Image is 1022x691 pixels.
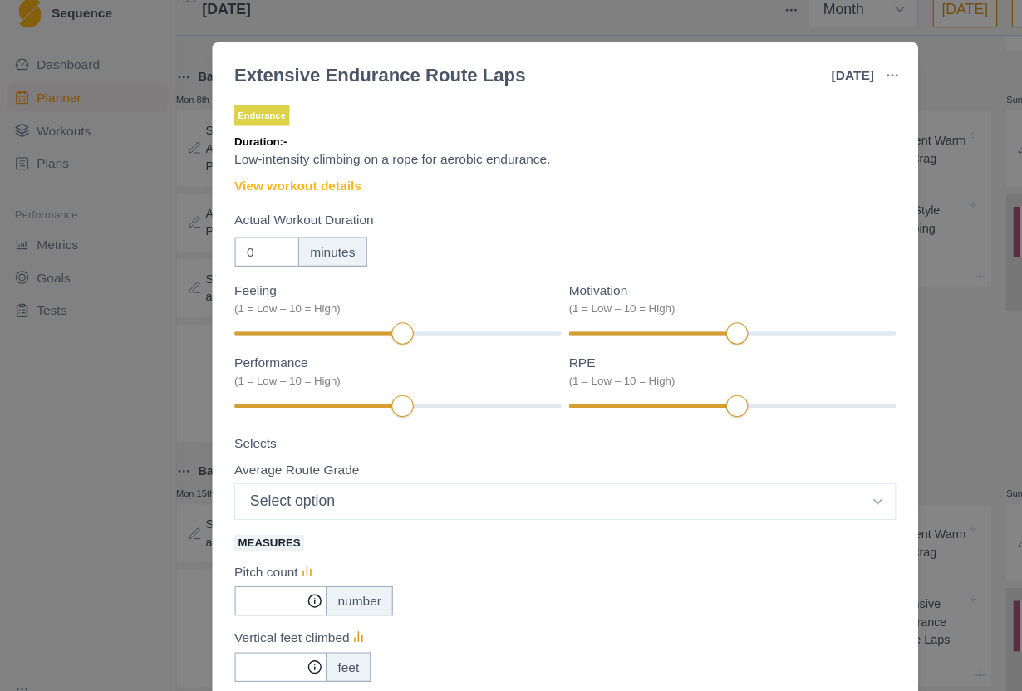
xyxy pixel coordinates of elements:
p: Vertical feet climbed [212,583,316,600]
p: Pitch count [212,523,269,541]
div: number [294,545,355,571]
div: (1 = Low – 10 = High) [514,352,800,367]
div: feet [294,605,335,631]
div: minutes [269,229,332,256]
div: (1 = Low – 10 = High) [514,287,800,301]
a: View workout details [212,174,327,192]
label: Feeling [212,269,498,301]
span: Measures [212,498,275,513]
div: (1 = Low – 10 = High) [212,352,498,367]
label: Motivation [514,269,800,301]
label: Selects [212,407,800,424]
div: (1 = Low – 10 = High) [212,287,498,301]
p: Low-intensity climbing on a rope for aerobic endurance. [212,150,810,168]
p: Endurance [212,110,262,129]
div: Extensive Endurance Route Laps [212,71,475,96]
label: Actual Workout Duration [212,205,800,223]
p: Duration: - [212,135,810,150]
label: Performance [212,335,498,367]
p: [DATE] [752,75,790,92]
p: Average Route Grade [212,431,325,448]
label: RPE [514,335,800,367]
